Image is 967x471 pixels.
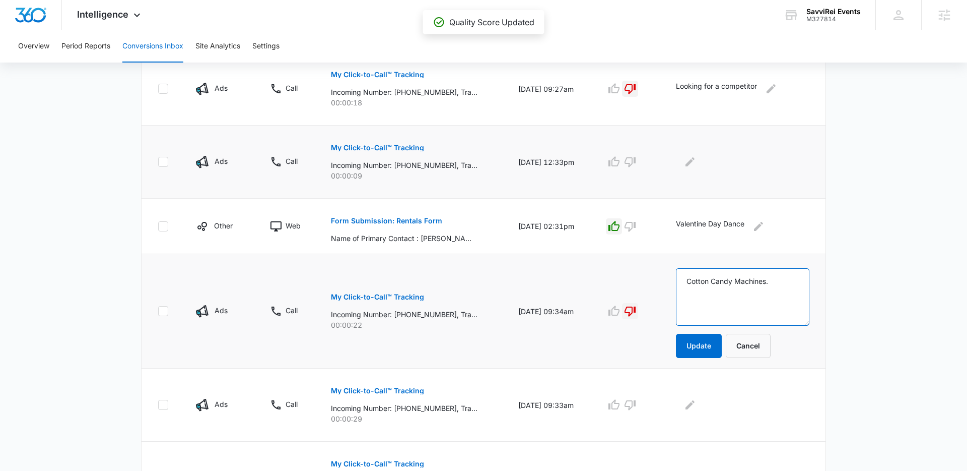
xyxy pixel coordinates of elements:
button: Edit Comments [763,81,779,97]
p: Ads [215,83,228,93]
button: Cancel [726,334,771,358]
p: My Click-to-Call™ Tracking [331,460,424,467]
p: My Click-to-Call™ Tracking [331,144,424,151]
button: Edit Comments [750,218,767,234]
p: My Click-to-Call™ Tracking [331,71,424,78]
p: 00:00:22 [331,320,494,330]
button: My Click-to-Call™ Tracking [331,379,424,403]
p: Incoming Number: [PHONE_NUMBER], Tracking Number: [PHONE_NUMBER], Ring To: [PHONE_NUMBER], Caller... [331,403,477,414]
td: [DATE] 09:33am [506,369,594,442]
p: Incoming Number: [PHONE_NUMBER], Tracking Number: [PHONE_NUMBER], Ring To: [PHONE_NUMBER], Caller... [331,87,477,97]
button: My Click-to-Call™ Tracking [331,63,424,87]
p: Ads [215,156,228,166]
p: My Click-to-Call™ Tracking [331,387,424,394]
button: Site Analytics [195,30,240,63]
button: Edit Comments [682,397,698,413]
td: [DATE] 12:33pm [506,126,594,199]
p: Form Submission: Rentals Form [331,217,442,224]
p: 00:00:09 [331,170,494,181]
p: 00:00:18 [331,97,494,108]
p: Other [214,220,233,231]
button: Conversions Inbox [122,30,183,63]
p: Looking for a competitor [676,81,757,97]
p: Incoming Number: [PHONE_NUMBER], Tracking Number: [PHONE_NUMBER], Ring To: [PHONE_NUMBER], Caller... [331,160,477,170]
p: Call [286,305,298,316]
p: Call [286,83,298,93]
p: Call [286,399,298,409]
span: Intelligence [77,9,128,20]
button: Edit Comments [682,154,698,170]
p: My Click-to-Call™ Tracking [331,293,424,301]
div: account name [806,8,861,16]
button: My Click-to-Call™ Tracking [331,285,424,309]
p: Call [286,156,298,166]
td: [DATE] 09:34am [506,254,594,369]
p: Incoming Number: [PHONE_NUMBER], Tracking Number: [PHONE_NUMBER], Ring To: [PHONE_NUMBER], Caller... [331,309,477,320]
button: Period Reports [61,30,110,63]
div: account id [806,16,861,23]
p: Valentine Day Dance [676,218,744,234]
button: My Click-to-Call™ Tracking [331,136,424,160]
p: Quality Score Updated [449,16,534,28]
button: Form Submission: Rentals Form [331,209,442,233]
button: Settings [252,30,280,63]
td: [DATE] 02:31pm [506,199,594,254]
p: Name of Primary Contact : [PERSON_NAME], Email: [EMAIL_ADDRESS][DOMAIN_NAME], Phone: [PHONE_NUMBE... [331,233,477,244]
button: Update [676,334,722,358]
p: Web [286,220,301,231]
td: [DATE] 09:27am [506,52,594,126]
button: Overview [18,30,49,63]
p: Ads [215,305,228,316]
textarea: Cotton Candy Machines. [676,268,809,326]
p: Ads [215,399,228,409]
p: 00:00:29 [331,414,494,424]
